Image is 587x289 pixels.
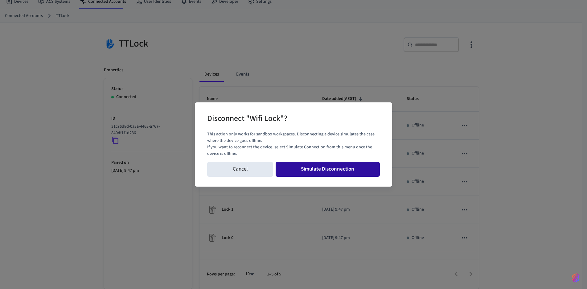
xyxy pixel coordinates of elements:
[207,110,287,129] h2: Disconnect "Wifi Lock"?
[207,131,380,144] p: This action only works for sandbox workspaces. Disconnecting a device simulates the case where th...
[572,273,580,283] img: SeamLogoGradient.69752ec5.svg
[276,162,380,177] button: Simulate Disconnection
[207,144,380,157] p: If you want to reconnect the device, select Simulate Connection from this menu once the device is...
[207,162,273,177] button: Cancel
